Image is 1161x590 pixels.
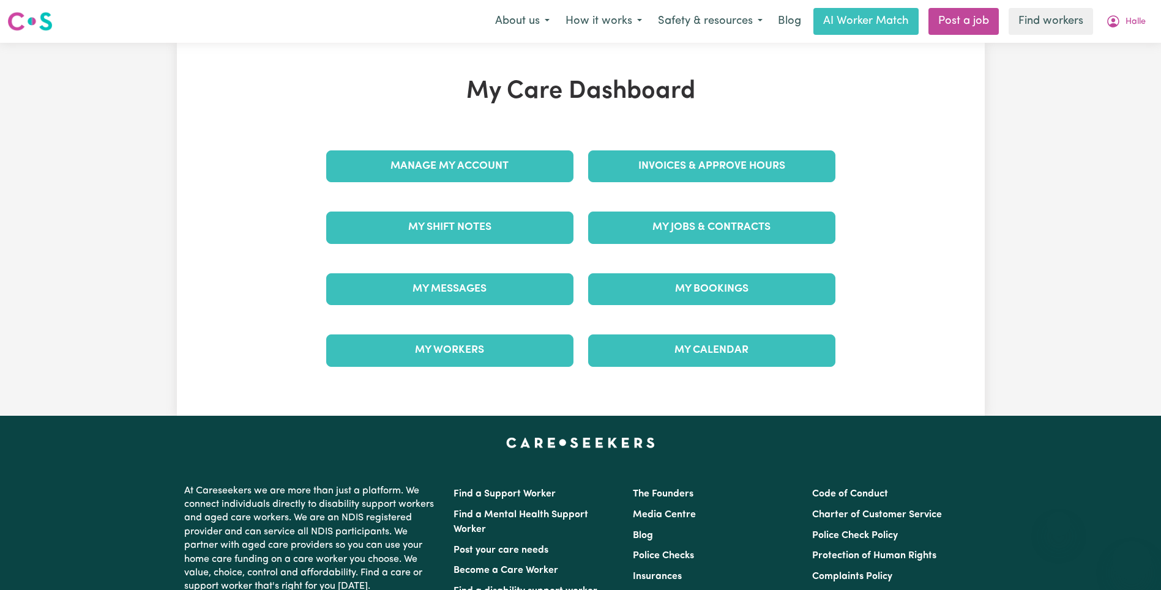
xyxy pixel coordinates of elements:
[812,531,898,540] a: Police Check Policy
[454,566,558,575] a: Become a Care Worker
[1112,541,1151,580] iframe: Button to launch messaging window
[319,77,843,106] h1: My Care Dashboard
[633,551,694,561] a: Police Checks
[326,212,573,243] a: My Shift Notes
[1098,9,1154,34] button: My Account
[650,9,771,34] button: Safety & resources
[588,150,835,182] a: Invoices & Approve Hours
[813,8,919,35] a: AI Worker Match
[1047,512,1071,536] iframe: Close message
[588,273,835,305] a: My Bookings
[454,510,588,534] a: Find a Mental Health Support Worker
[812,551,936,561] a: Protection of Human Rights
[1009,8,1093,35] a: Find workers
[633,510,696,520] a: Media Centre
[812,510,942,520] a: Charter of Customer Service
[812,572,892,581] a: Complaints Policy
[928,8,999,35] a: Post a job
[326,273,573,305] a: My Messages
[633,531,653,540] a: Blog
[326,150,573,182] a: Manage My Account
[326,334,573,366] a: My Workers
[7,7,53,35] a: Careseekers logo
[588,212,835,243] a: My Jobs & Contracts
[1126,15,1146,29] span: Halle
[454,489,556,499] a: Find a Support Worker
[771,8,808,35] a: Blog
[7,10,53,32] img: Careseekers logo
[454,545,548,555] a: Post your care needs
[506,438,655,448] a: Careseekers home page
[558,9,650,34] button: How it works
[633,572,682,581] a: Insurances
[487,9,558,34] button: About us
[588,334,835,366] a: My Calendar
[812,489,888,499] a: Code of Conduct
[633,489,693,499] a: The Founders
